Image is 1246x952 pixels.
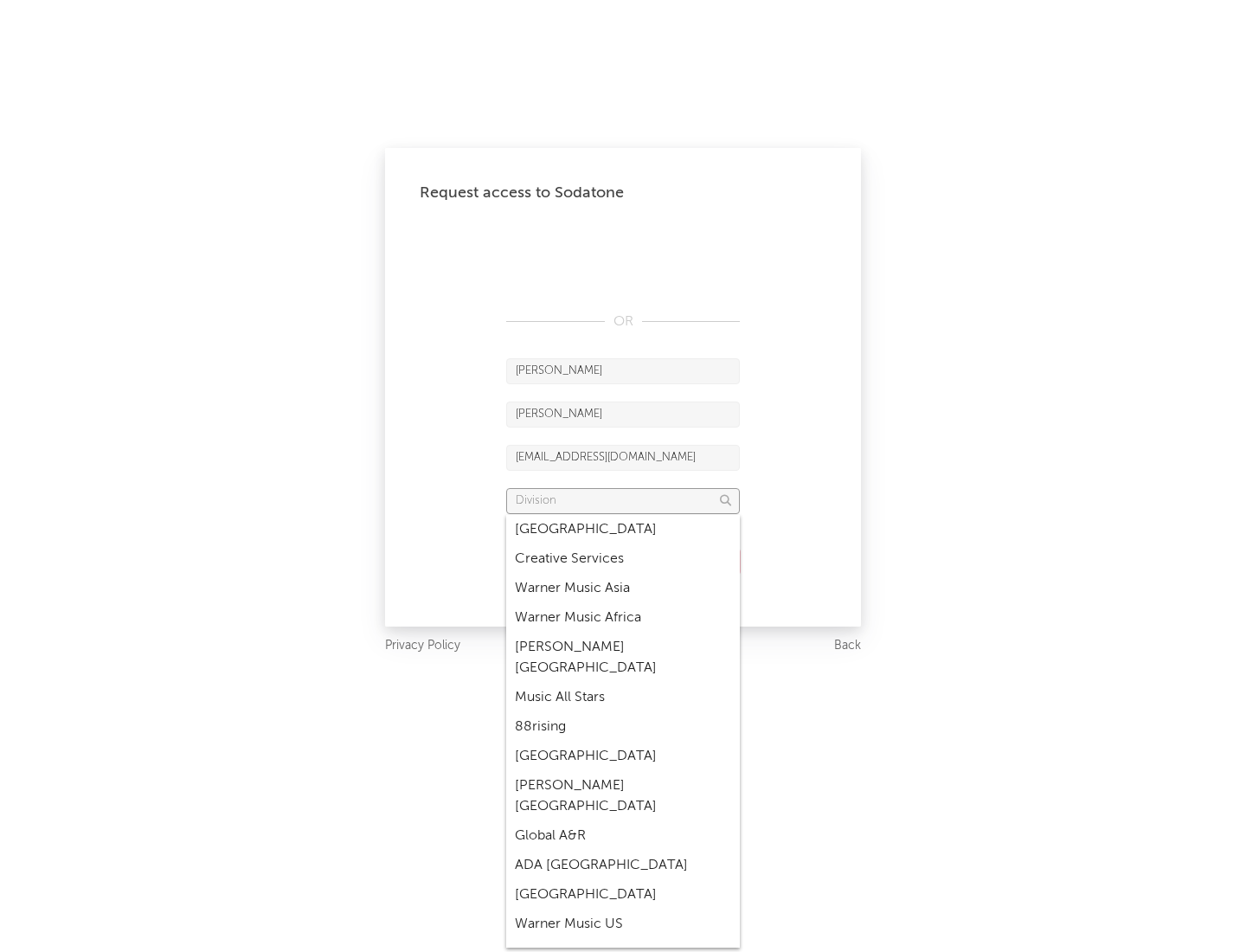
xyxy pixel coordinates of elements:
[506,574,740,603] div: Warner Music Asia
[506,312,740,332] div: OR
[506,712,740,742] div: 88rising
[834,635,861,657] a: Back
[385,635,460,657] a: Privacy Policy
[506,683,740,712] div: Music All Stars
[506,851,740,880] div: ADA [GEOGRAPHIC_DATA]
[506,544,740,574] div: Creative Services
[506,445,740,471] input: Email
[506,358,740,384] input: First Name
[506,633,740,683] div: [PERSON_NAME] [GEOGRAPHIC_DATA]
[506,821,740,851] div: Global A&R
[506,603,740,633] div: Warner Music Africa
[506,402,740,428] input: Last Name
[420,183,826,203] div: Request access to Sodatone
[506,515,740,544] div: [GEOGRAPHIC_DATA]
[506,771,740,821] div: [PERSON_NAME] [GEOGRAPHIC_DATA]
[506,488,740,514] input: Division
[506,880,740,910] div: [GEOGRAPHIC_DATA]
[506,910,740,939] div: Warner Music US
[506,742,740,771] div: [GEOGRAPHIC_DATA]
